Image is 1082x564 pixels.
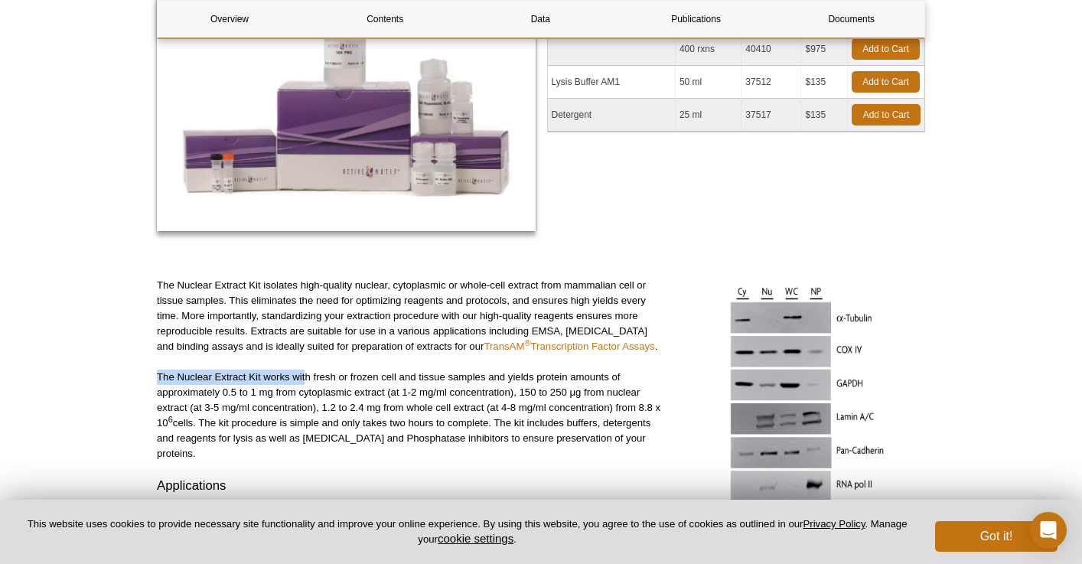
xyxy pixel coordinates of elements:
[801,33,848,66] td: $975
[157,370,661,461] p: The Nuclear Extract Kit works with fresh or frozen cell and tissue samples and yields protein amo...
[935,521,1058,552] button: Got it!
[852,104,921,126] a: Add to Cart
[852,71,920,93] a: Add to Cart
[624,1,768,37] a: Publications
[157,278,661,354] p: The Nuclear Extract Kit isolates high-quality nuclear, cytoplasmic or whole-cell extract from mam...
[157,477,661,495] h3: Applications
[676,66,741,99] td: 50 ml
[676,99,741,132] td: 25 ml
[676,33,741,66] td: 400 rxns
[438,532,513,545] button: cookie settings
[852,38,920,60] a: Add to Cart
[524,338,530,347] sup: ®
[780,1,924,37] a: Documents
[168,414,173,423] sup: 6
[703,278,895,518] img: NEK Fractionation Western blots
[24,517,910,546] p: This website uses cookies to provide necessary site functionality and improve your online experie...
[158,1,301,37] a: Overview
[313,1,457,37] a: Contents
[741,33,801,66] td: 40410
[468,1,612,37] a: Data
[741,99,801,132] td: 37517
[484,341,654,352] a: TransAM®Transcription Factor Assays
[741,66,801,99] td: 37512
[801,66,848,99] td: $135
[801,99,848,132] td: $135
[548,66,676,99] td: Lysis Buffer AM1
[803,518,865,530] a: Privacy Policy
[1030,512,1067,549] div: Open Intercom Messenger
[548,99,676,132] td: Detergent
